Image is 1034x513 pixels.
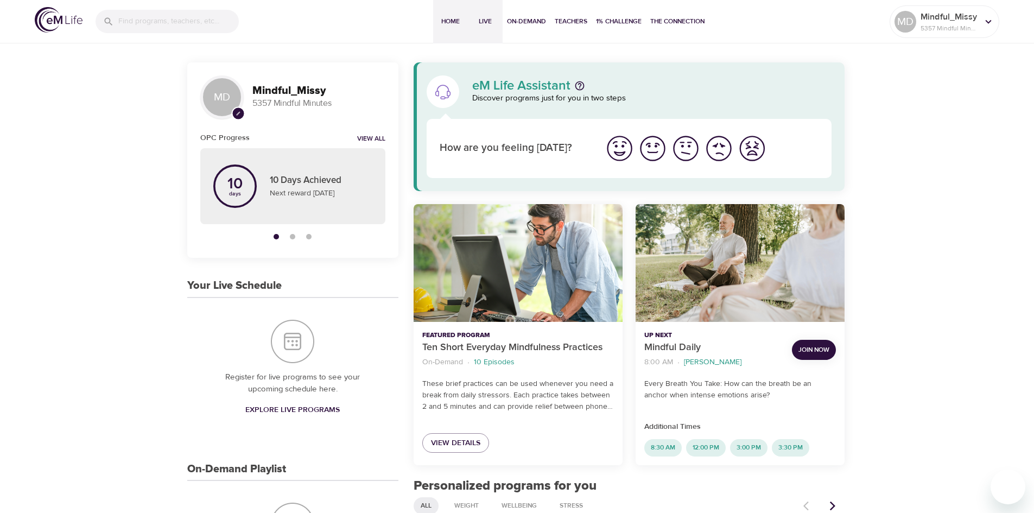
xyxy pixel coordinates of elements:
a: Explore Live Programs [241,400,344,420]
h2: Personalized programs for you [414,478,845,494]
button: Mindful Daily [636,204,845,322]
span: On-Demand [507,16,546,27]
p: 8:00 AM [644,357,673,368]
div: 8:30 AM [644,439,682,457]
p: Up Next [644,331,783,340]
p: days [227,192,243,196]
p: 10 [227,176,243,192]
span: 1% Challenge [596,16,642,27]
p: eM Life Assistant [472,79,570,92]
input: Find programs, teachers, etc... [118,10,239,33]
button: I'm feeling good [636,132,669,165]
img: great [605,134,635,163]
iframe: Button to launch messaging window [991,470,1025,504]
p: 5357 Mindful Minutes [252,97,385,110]
span: Home [437,16,464,27]
span: 3:30 PM [772,443,809,452]
div: MD [200,75,244,119]
li: · [677,355,680,370]
p: How are you feeling [DATE]? [440,141,590,156]
p: 5357 Mindful Minutes [921,23,978,33]
nav: breadcrumb [422,355,614,370]
div: 3:30 PM [772,439,809,457]
button: I'm feeling great [603,132,636,165]
span: Explore Live Programs [245,403,340,417]
button: Join Now [792,340,836,360]
h6: OPC Progress [200,132,250,144]
p: Mindful Daily [644,340,783,355]
img: good [638,134,668,163]
p: Register for live programs to see your upcoming schedule here. [209,371,377,396]
p: These brief practices can be used whenever you need a break from daily stressors. Each practice t... [422,378,614,413]
a: View Details [422,433,489,453]
span: Teachers [555,16,587,27]
span: Wellbeing [495,501,543,510]
img: logo [35,7,83,33]
span: 8:30 AM [644,443,682,452]
div: 12:00 PM [686,439,726,457]
span: All [414,501,438,510]
a: View all notifications [357,135,385,144]
span: View Details [431,436,480,450]
span: 12:00 PM [686,443,726,452]
p: Discover programs just for you in two steps [472,92,832,105]
button: Ten Short Everyday Mindfulness Practices [414,204,623,322]
p: [PERSON_NAME] [684,357,741,368]
span: 3:00 PM [730,443,767,452]
img: ok [671,134,701,163]
span: Join Now [798,344,829,356]
img: bad [704,134,734,163]
p: On-Demand [422,357,463,368]
span: The Connection [650,16,705,27]
p: 10 Episodes [474,357,515,368]
p: Mindful_Missy [921,10,978,23]
span: Stress [553,501,589,510]
p: 10 Days Achieved [270,174,372,188]
span: Weight [448,501,485,510]
span: Live [472,16,498,27]
h3: Your Live Schedule [187,280,282,292]
div: MD [895,11,916,33]
img: worst [737,134,767,163]
h3: Mindful_Missy [252,85,385,97]
p: Featured Program [422,331,614,340]
h3: On-Demand Playlist [187,463,286,476]
p: Next reward [DATE] [270,188,372,199]
div: 3:00 PM [730,439,767,457]
img: eM Life Assistant [434,83,452,100]
button: I'm feeling bad [702,132,735,165]
nav: breadcrumb [644,355,783,370]
p: Ten Short Everyday Mindfulness Practices [422,340,614,355]
button: I'm feeling ok [669,132,702,165]
button: I'm feeling worst [735,132,769,165]
p: Every Breath You Take: How can the breath be an anchor when intense emotions arise? [644,378,836,401]
li: · [467,355,470,370]
p: Additional Times [644,421,836,433]
img: Your Live Schedule [271,320,314,363]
